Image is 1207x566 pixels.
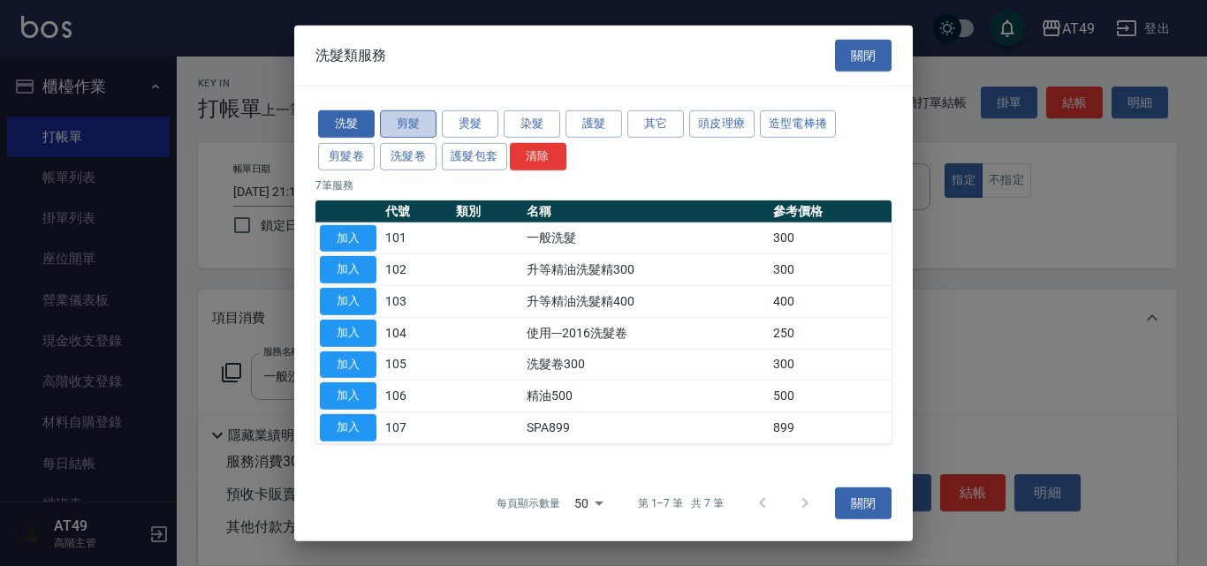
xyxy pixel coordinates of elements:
th: 類別 [452,200,522,223]
p: 每頁顯示數量 [497,495,560,511]
button: 護髮包套 [442,143,507,170]
button: 洗髮卷 [380,143,436,170]
td: 300 [769,349,892,381]
td: 106 [381,381,452,412]
button: 加入 [320,320,376,347]
div: 50 [567,479,610,527]
td: 300 [769,223,892,254]
button: 加入 [320,224,376,252]
td: 899 [769,411,892,443]
button: 關閉 [835,39,892,72]
button: 加入 [320,414,376,441]
button: 剪髮 [380,110,436,138]
td: 101 [381,223,452,254]
button: 加入 [320,382,376,410]
p: 第 1–7 筆 共 7 筆 [638,495,724,511]
button: 燙髮 [442,110,498,138]
td: 升等精油洗髮精300 [522,254,768,286]
td: 400 [769,285,892,317]
td: 精油500 [522,381,768,412]
th: 代號 [381,200,452,223]
td: 升等精油洗髮精400 [522,285,768,317]
button: 染髮 [504,110,560,138]
th: 參考價格 [769,200,892,223]
button: 加入 [320,256,376,283]
button: 其它 [627,110,684,138]
td: 洗髮卷300 [522,349,768,381]
td: 103 [381,285,452,317]
button: 剪髮卷 [318,143,375,170]
th: 名稱 [522,200,768,223]
button: 頭皮理療 [689,110,755,138]
td: 105 [381,349,452,381]
p: 7 筆服務 [315,177,892,192]
button: 關閉 [835,487,892,519]
td: 104 [381,317,452,349]
td: 一般洗髮 [522,223,768,254]
button: 造型電棒捲 [760,110,837,138]
td: 107 [381,411,452,443]
span: 洗髮類服務 [315,47,386,64]
td: 102 [381,254,452,286]
button: 清除 [510,143,566,170]
button: 洗髮 [318,110,375,138]
button: 加入 [320,288,376,315]
td: 使用---2016洗髮卷 [522,317,768,349]
td: 500 [769,381,892,412]
button: 護髮 [566,110,622,138]
td: 250 [769,317,892,349]
td: SPA899 [522,411,768,443]
td: 300 [769,254,892,286]
button: 加入 [320,351,376,378]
